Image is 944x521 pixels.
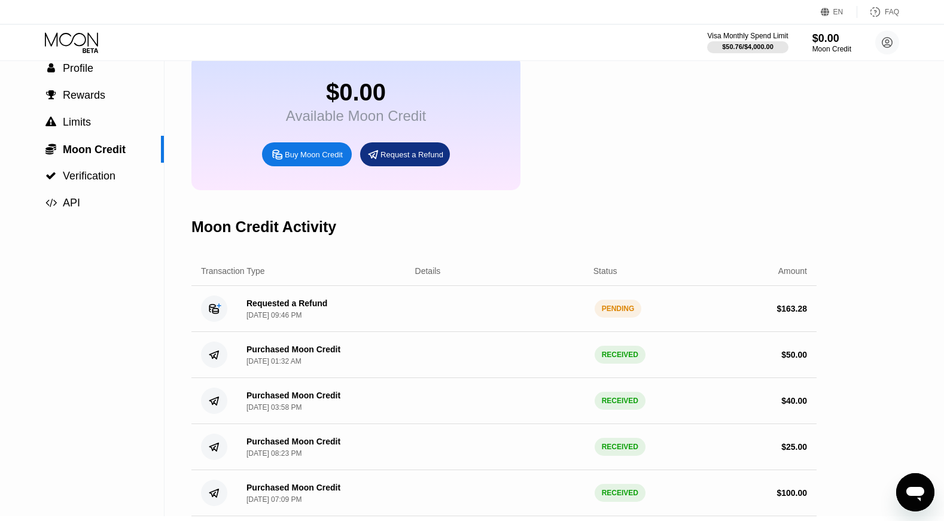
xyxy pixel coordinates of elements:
[380,150,443,160] div: Request a Refund
[45,170,57,181] div: 
[63,144,126,156] span: Moon Credit
[45,197,57,208] span: 
[246,495,302,504] div: [DATE] 07:09 PM
[781,350,807,359] div: $ 50.00
[776,304,807,313] div: $ 163.28
[776,488,807,498] div: $ 100.00
[246,403,302,412] div: [DATE] 03:58 PM
[707,32,788,53] div: Visa Monthly Spend Limit$50.76/$4,000.00
[246,449,302,458] div: [DATE] 08:23 PM
[812,45,851,53] div: Moon Credit
[45,170,56,181] span: 
[595,484,645,502] div: RECEIVED
[262,142,352,166] div: Buy Moon Credit
[63,116,91,128] span: Limits
[360,142,450,166] div: Request a Refund
[896,473,934,511] iframe: Button to launch messaging window
[821,6,857,18] div: EN
[63,89,105,101] span: Rewards
[595,392,645,410] div: RECEIVED
[595,300,642,318] div: PENDING
[45,90,57,100] div: 
[246,391,340,400] div: Purchased Moon Credit
[63,62,93,74] span: Profile
[833,8,843,16] div: EN
[593,266,617,276] div: Status
[885,8,899,16] div: FAQ
[595,346,645,364] div: RECEIVED
[63,197,80,209] span: API
[246,345,340,354] div: Purchased Moon Credit
[812,32,851,53] div: $0.00Moon Credit
[45,143,56,155] span: 
[781,442,807,452] div: $ 25.00
[46,90,56,100] span: 
[595,438,645,456] div: RECEIVED
[781,396,807,406] div: $ 40.00
[45,117,56,127] span: 
[722,43,774,50] div: $50.76 / $4,000.00
[857,6,899,18] div: FAQ
[415,266,441,276] div: Details
[286,108,426,124] div: Available Moon Credit
[285,150,343,160] div: Buy Moon Credit
[45,143,57,155] div: 
[45,117,57,127] div: 
[812,32,851,45] div: $0.00
[707,32,788,40] div: Visa Monthly Spend Limit
[47,63,55,74] span: 
[246,357,302,365] div: [DATE] 01:32 AM
[286,79,426,106] div: $0.00
[246,483,340,492] div: Purchased Moon Credit
[246,311,302,319] div: [DATE] 09:46 PM
[246,437,340,446] div: Purchased Moon Credit
[63,170,115,182] span: Verification
[246,298,327,308] div: Requested a Refund
[778,266,807,276] div: Amount
[191,218,336,236] div: Moon Credit Activity
[45,63,57,74] div: 
[201,266,265,276] div: Transaction Type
